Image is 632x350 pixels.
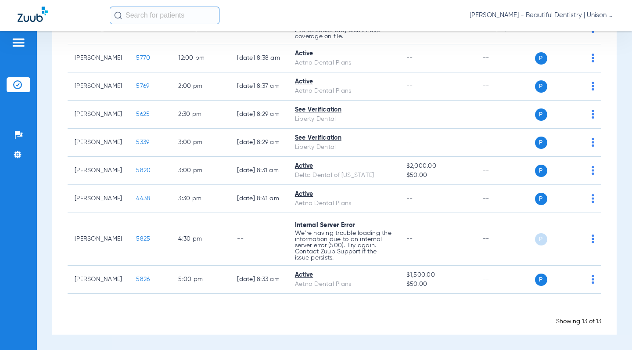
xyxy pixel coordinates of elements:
[68,266,129,294] td: [PERSON_NAME]
[68,101,129,129] td: [PERSON_NAME]
[406,236,413,242] span: --
[592,138,594,147] img: group-dot-blue.svg
[588,308,632,350] iframe: Chat Widget
[114,11,122,19] img: Search Icon
[136,83,149,89] span: 5769
[406,25,413,32] span: --
[295,280,392,289] div: Aetna Dental Plans
[230,185,288,213] td: [DATE] 8:41 AM
[476,185,535,213] td: --
[476,213,535,266] td: --
[295,134,392,143] div: See Verification
[171,266,230,294] td: 5:00 PM
[68,157,129,185] td: [PERSON_NAME]
[295,49,392,58] div: Active
[295,162,392,171] div: Active
[592,235,594,243] img: group-dot-blue.svg
[592,110,594,119] img: group-dot-blue.svg
[406,271,469,280] span: $1,500.00
[295,230,392,261] p: We’re having trouble loading the information due to an internal server error (500). Try again. Co...
[535,233,547,245] span: P
[68,213,129,266] td: [PERSON_NAME]
[136,111,150,117] span: 5625
[470,11,614,20] span: [PERSON_NAME] - Beautiful Dentistry | Unison Dental Group
[136,55,150,61] span: 5770
[406,111,413,117] span: --
[171,185,230,213] td: 3:30 PM
[68,185,129,213] td: [PERSON_NAME]
[295,58,392,68] div: Aetna Dental Plans
[535,193,547,205] span: P
[171,129,230,157] td: 3:00 PM
[592,194,594,203] img: group-dot-blue.svg
[171,72,230,101] td: 2:00 PM
[136,167,151,173] span: 5820
[592,275,594,284] img: group-dot-blue.svg
[230,129,288,157] td: [DATE] 8:29 AM
[535,165,547,177] span: P
[535,108,547,121] span: P
[592,166,594,175] img: group-dot-blue.svg
[295,77,392,87] div: Active
[406,83,413,89] span: --
[535,274,547,286] span: P
[476,129,535,157] td: --
[136,139,149,145] span: 5339
[171,157,230,185] td: 3:00 PM
[295,143,392,152] div: Liberty Dental
[406,280,469,289] span: $50.00
[295,222,355,228] span: Internal Server Error
[230,213,288,266] td: --
[136,236,150,242] span: 5825
[136,195,150,202] span: 4438
[406,139,413,145] span: --
[476,72,535,101] td: --
[535,80,547,93] span: P
[535,137,547,149] span: P
[592,54,594,62] img: group-dot-blue.svg
[230,157,288,185] td: [DATE] 8:31 AM
[230,72,288,101] td: [DATE] 8:37 AM
[18,7,48,22] img: Zuub Logo
[230,101,288,129] td: [DATE] 8:29 AM
[406,171,469,180] span: $50.00
[136,25,151,32] span: 5804
[136,276,150,282] span: 5826
[535,52,547,65] span: P
[295,199,392,208] div: Aetna Dental Plans
[406,55,413,61] span: --
[295,115,392,124] div: Liberty Dental
[476,266,535,294] td: --
[171,44,230,72] td: 12:00 PM
[295,271,392,280] div: Active
[171,213,230,266] td: 4:30 PM
[556,318,601,325] span: Showing 13 of 13
[68,44,129,72] td: [PERSON_NAME]
[295,171,392,180] div: Delta Dental of [US_STATE]
[406,162,469,171] span: $2,000.00
[476,44,535,72] td: --
[110,7,219,24] input: Search for patients
[295,190,392,199] div: Active
[295,105,392,115] div: See Verification
[476,157,535,185] td: --
[11,37,25,48] img: hamburger-icon
[592,82,594,90] img: group-dot-blue.svg
[171,101,230,129] td: 2:30 PM
[230,44,288,72] td: [DATE] 8:38 AM
[406,195,413,202] span: --
[68,72,129,101] td: [PERSON_NAME]
[295,87,392,96] div: Aetna Dental Plans
[68,129,129,157] td: [PERSON_NAME]
[476,101,535,129] td: --
[230,266,288,294] td: [DATE] 8:33 AM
